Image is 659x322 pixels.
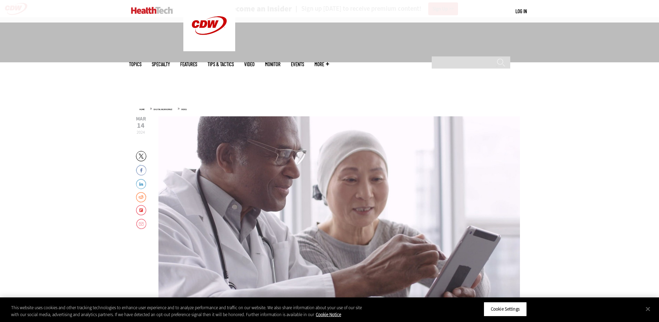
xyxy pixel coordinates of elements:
[265,62,281,67] a: MonITor
[131,7,173,14] img: Home
[484,302,527,316] button: Cookie Settings
[515,8,527,14] a: Log in
[180,62,197,67] a: Features
[498,119,517,138] div: Social Share
[181,108,187,111] a: Video
[244,62,255,67] a: Video
[11,304,363,318] div: This website uses cookies and other tracking technologies to enhance user experience and to analy...
[136,116,146,122] span: Mar
[208,62,234,67] a: Tips & Tactics
[325,206,353,234] div: Play or Pause Video
[139,108,145,111] a: Home
[640,301,656,316] button: Close
[291,62,304,67] a: Events
[136,122,146,129] span: 14
[314,62,329,67] span: More
[154,108,172,111] a: Digital Workspace
[137,129,145,135] span: 2024
[152,62,170,67] span: Specialty
[183,46,235,53] a: CDW
[316,312,341,317] a: More information about your privacy
[129,62,141,67] span: Topics
[515,8,527,15] div: User menu
[139,106,520,111] div: » »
